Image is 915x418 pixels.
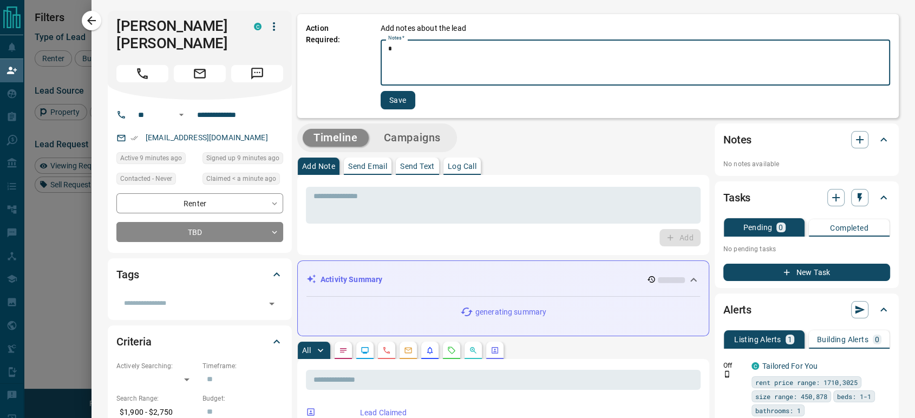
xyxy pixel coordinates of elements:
[830,224,868,232] p: Completed
[254,23,262,30] div: condos.ca
[723,370,731,378] svg: Push Notification Only
[743,224,772,231] p: Pending
[723,127,890,153] div: Notes
[734,336,781,343] p: Listing Alerts
[116,65,168,82] span: Call
[426,346,434,355] svg: Listing Alerts
[491,346,499,355] svg: Agent Actions
[755,391,827,402] span: size range: 450,878
[116,394,197,403] p: Search Range:
[116,193,283,213] div: Renter
[116,329,283,355] div: Criteria
[381,23,466,34] p: Add notes about the lead
[381,91,415,109] button: Save
[348,162,387,170] p: Send Email
[321,274,382,285] p: Activity Summary
[755,405,801,416] span: bathrooms: 1
[116,266,139,283] h2: Tags
[116,361,197,371] p: Actively Searching:
[751,362,759,370] div: condos.ca
[723,189,750,206] h2: Tasks
[723,185,890,211] div: Tasks
[202,361,283,371] p: Timeframe:
[723,159,890,169] p: No notes available
[762,362,818,370] a: Tailored For You
[174,65,226,82] span: Email
[382,346,391,355] svg: Calls
[130,134,138,142] svg: Email Verified
[723,131,751,148] h2: Notes
[302,162,335,170] p: Add Note
[339,346,348,355] svg: Notes
[447,346,456,355] svg: Requests
[723,361,745,370] p: Off
[116,333,152,350] h2: Criteria
[875,336,879,343] p: 0
[206,173,276,184] span: Claimed < a minute ago
[306,23,364,109] p: Action Required:
[723,301,751,318] h2: Alerts
[373,129,452,147] button: Campaigns
[202,173,283,188] div: Sat Aug 16 2025
[116,262,283,288] div: Tags
[723,264,890,281] button: New Task
[475,306,546,318] p: generating summary
[400,162,435,170] p: Send Text
[448,162,476,170] p: Log Call
[206,153,279,164] span: Signed up 9 minutes ago
[116,17,238,52] h1: [PERSON_NAME] [PERSON_NAME]
[788,336,792,343] p: 1
[723,297,890,323] div: Alerts
[837,391,871,402] span: beds: 1-1
[116,222,283,242] div: TBD
[202,394,283,403] p: Budget:
[231,65,283,82] span: Message
[723,241,890,257] p: No pending tasks
[779,224,783,231] p: 0
[116,152,197,167] div: Sat Aug 16 2025
[264,296,279,311] button: Open
[817,336,868,343] p: Building Alerts
[361,346,369,355] svg: Lead Browsing Activity
[175,108,188,121] button: Open
[306,270,700,290] div: Activity Summary
[469,346,478,355] svg: Opportunities
[120,173,172,184] span: Contacted - Never
[755,377,858,388] span: rent price range: 1710,3025
[146,133,268,142] a: [EMAIL_ADDRESS][DOMAIN_NAME]
[303,129,369,147] button: Timeline
[404,346,413,355] svg: Emails
[202,152,283,167] div: Sat Aug 16 2025
[302,347,311,354] p: All
[120,153,182,164] span: Active 9 minutes ago
[388,35,404,42] label: Notes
